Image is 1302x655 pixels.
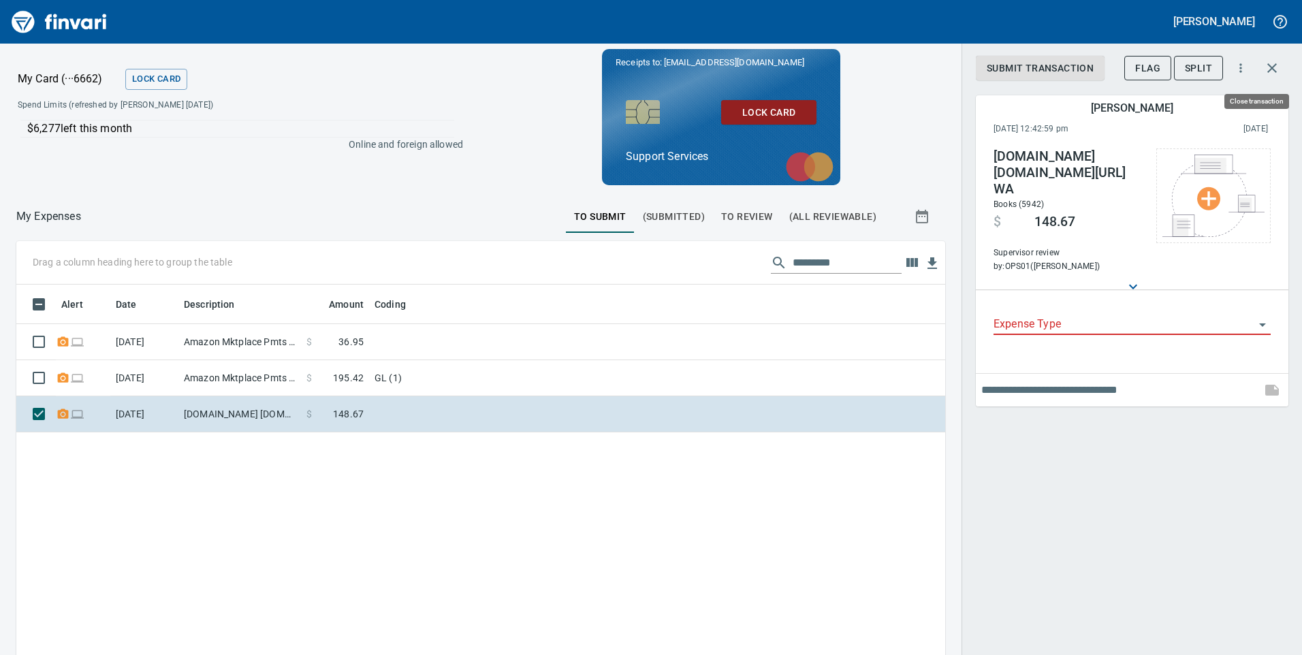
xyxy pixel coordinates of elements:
span: Coding [375,296,406,313]
img: Finvari [8,5,110,38]
button: Lock Card [125,69,187,90]
td: [DATE] [110,396,178,432]
span: Receipt Required [56,337,70,346]
button: Choose columns to display [902,253,922,273]
span: Split [1185,60,1212,77]
p: Receipts to: [616,56,827,69]
td: [DOMAIN_NAME] [DOMAIN_NAME][URL] WA [178,396,301,432]
button: Download Table [922,253,942,274]
span: Coding [375,296,424,313]
img: Select file [1162,155,1265,237]
button: Flag [1124,56,1171,81]
p: My Expenses [16,208,81,225]
span: Lock Card [132,71,180,87]
span: Description [184,296,253,313]
button: Open [1253,315,1272,334]
span: Books (5942) [994,199,1044,209]
p: Online and foreign allowed [7,138,463,151]
td: Amazon Mktplace Pmts [DOMAIN_NAME][URL] WA [178,324,301,360]
span: 148.67 [1034,214,1075,230]
span: Spend Limits (refreshed by [PERSON_NAME] [DATE]) [18,99,337,112]
p: $6,277 left this month [27,121,454,137]
span: 195.42 [333,371,364,385]
span: Date [116,296,155,313]
nav: breadcrumb [16,208,81,225]
button: [PERSON_NAME] [1170,11,1258,32]
span: This charge was settled by the merchant and appears on the 2025/09/20 statement. [1156,123,1268,136]
span: Receipt Required [56,373,70,382]
span: Alert [61,296,101,313]
button: Submit Transaction [976,56,1105,81]
span: [DATE] 12:42:59 pm [994,123,1156,136]
span: 36.95 [338,335,364,349]
p: Support Services [626,148,816,165]
span: Date [116,296,137,313]
td: Amazon Mktplace Pmts [DOMAIN_NAME][URL] WA [178,360,301,396]
span: (All Reviewable) [789,208,876,225]
h4: [DOMAIN_NAME] [DOMAIN_NAME][URL] WA [994,148,1143,197]
span: $ [306,335,312,349]
span: Online transaction [70,337,84,346]
span: Flag [1135,60,1160,77]
span: $ [306,407,312,421]
span: 148.67 [333,407,364,421]
span: $ [306,371,312,385]
span: [EMAIL_ADDRESS][DOMAIN_NAME] [663,56,806,69]
button: Lock Card [721,100,816,125]
span: To Review [721,208,773,225]
button: Show transactions within a particular date range [902,200,945,233]
h5: [PERSON_NAME] [1091,101,1173,115]
td: GL (1) [369,360,710,396]
span: Online transaction [70,373,84,382]
button: Split [1174,56,1223,81]
span: Alert [61,296,83,313]
button: More [1226,53,1256,83]
span: Supervisor review by: OPS01 ([PERSON_NAME]) [994,246,1143,274]
h5: [PERSON_NAME] [1173,14,1255,29]
p: Drag a column heading here to group the table [33,255,232,269]
span: Online transaction [70,409,84,418]
span: This records your note into the expense [1256,374,1288,406]
span: Receipt Required [56,409,70,418]
span: To Submit [574,208,626,225]
td: [DATE] [110,324,178,360]
span: Submit Transaction [987,60,1094,77]
span: Lock Card [732,104,806,121]
span: Amount [329,296,364,313]
span: (Submitted) [643,208,705,225]
p: My Card (···6662) [18,71,120,87]
span: $ [994,214,1001,230]
td: [DATE] [110,360,178,396]
img: mastercard.svg [779,145,840,189]
span: Description [184,296,235,313]
span: Amount [311,296,364,313]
